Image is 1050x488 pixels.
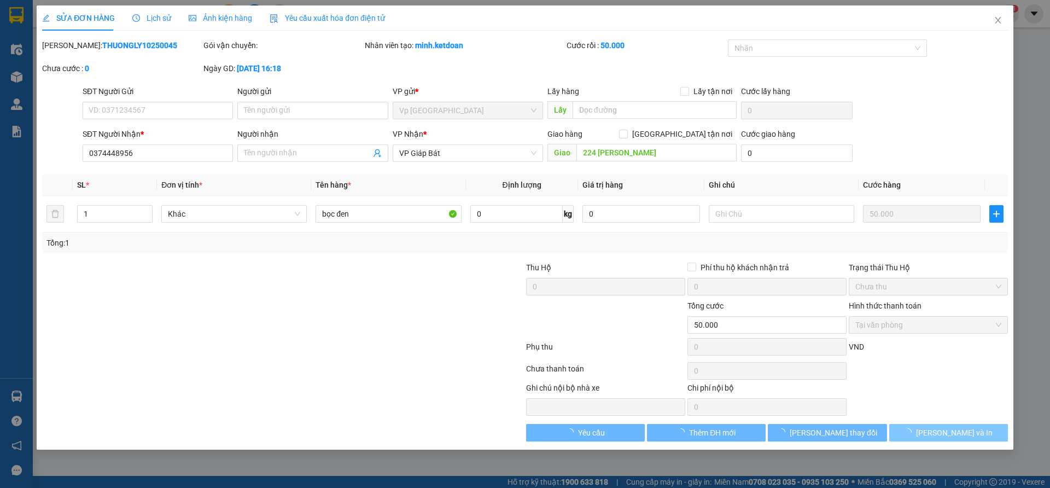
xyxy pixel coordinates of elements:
span: [PERSON_NAME] và In [916,427,993,439]
b: THUONGLY10250045 [102,41,177,50]
span: [GEOGRAPHIC_DATA] tận nơi [628,128,737,140]
span: Số 61 [PERSON_NAME] (Đối diện bến xe [GEOGRAPHIC_DATA]) [7,22,88,48]
span: loading [904,428,916,436]
img: icon [270,14,278,23]
div: Người nhận [237,128,388,140]
span: Yêu cầu [578,427,605,439]
div: Chi phí nội bộ [687,382,847,398]
span: Giao hàng [547,130,582,138]
span: Kết Đoàn [20,6,75,20]
div: SĐT Người Gửi [83,85,233,97]
div: Chưa thanh toán [525,363,686,382]
input: VD: Bàn, Ghế [316,205,461,223]
span: Ảnh kiện hàng [189,14,252,22]
span: Định lượng [503,181,541,189]
label: Hình thức thanh toán [849,301,921,310]
button: plus [989,205,1004,223]
div: [PERSON_NAME]: [42,39,201,51]
div: Trạng thái Thu Hộ [849,262,1008,274]
b: 0 [85,64,89,73]
input: Cước lấy hàng [741,102,853,119]
span: loading [677,428,689,436]
span: Tổng cước [687,301,724,310]
span: Phí thu hộ khách nhận trả [696,262,794,274]
span: Giá trị hàng [582,181,623,189]
span: picture [189,14,196,22]
div: Phụ thu [525,341,686,360]
input: Ghi Chú [709,205,854,223]
div: VP gửi [393,85,543,97]
span: SỬA ĐƠN HÀNG [42,14,115,22]
div: Chưa cước : [42,62,201,74]
span: Cước hàng [863,181,901,189]
span: 19003239, 0928021970 [13,50,83,59]
span: plus [990,210,1003,218]
span: loading [566,428,578,436]
b: minh.ketdoan [415,41,463,50]
label: Cước lấy hàng [741,87,790,96]
input: Cước giao hàng [741,144,853,162]
span: Yêu cầu xuất hóa đơn điện tử [270,14,385,22]
span: THUONGLY10250045 [89,36,189,47]
span: Tại văn phòng [855,317,1001,333]
button: [PERSON_NAME] và In [889,424,1008,441]
button: Yêu cầu [526,424,645,441]
div: SĐT Người Nhận [83,128,233,140]
span: VP Giáp Bát [399,145,536,161]
span: Thêm ĐH mới [689,427,736,439]
span: Lấy tận nơi [689,85,737,97]
input: Dọc đường [576,144,737,161]
th: Ghi chú [704,175,859,196]
div: Ngày GD: [203,62,363,74]
input: Dọc đường [573,101,737,119]
strong: PHIẾU GỬI HÀNG [20,61,75,84]
b: 50.000 [600,41,625,50]
span: VP Nhận [393,130,423,138]
div: Nhân viên tạo: [365,39,564,51]
span: Khác [168,206,300,222]
span: Chưa thu [855,278,1001,295]
div: Cước rồi : [567,39,726,51]
b: [DATE] 16:18 [237,64,281,73]
span: Thu Hộ [526,263,551,272]
span: user-add [373,149,382,158]
span: SL [77,181,86,189]
div: Gói vận chuyển: [203,39,363,51]
span: Vp Thượng Lý [399,102,536,119]
button: Thêm ĐH mới [647,424,766,441]
label: Cước giao hàng [741,130,795,138]
span: clock-circle [132,14,140,22]
span: kg [563,205,574,223]
img: logo [4,36,6,75]
span: [PERSON_NAME] thay đổi [790,427,877,439]
div: Tổng: 1 [46,237,405,249]
span: Tên hàng [316,181,351,189]
span: Giao [547,144,576,161]
button: [PERSON_NAME] thay đổi [768,424,886,441]
span: Lịch sử [132,14,171,22]
span: Đơn vị tính [161,181,202,189]
div: Ghi chú nội bộ nhà xe [526,382,685,398]
span: edit [42,14,50,22]
input: 0 [863,205,981,223]
div: Người gửi [237,85,388,97]
span: Lấy hàng [547,87,579,96]
button: delete [46,205,64,223]
button: Close [983,5,1013,36]
span: loading [778,428,790,436]
span: VND [849,342,864,351]
span: Lấy [547,101,573,119]
span: close [994,16,1002,25]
